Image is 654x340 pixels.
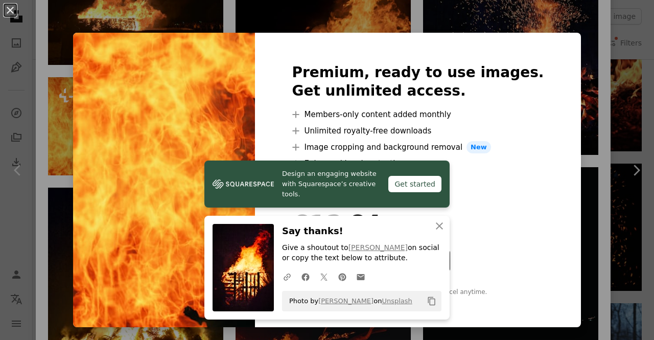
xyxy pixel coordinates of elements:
[282,169,380,199] span: Design an engaging website with Squarespace’s creative tools.
[466,141,491,153] span: New
[292,108,544,121] li: Members-only content added monthly
[292,157,544,170] li: Enhanced legal protections
[282,224,441,239] h3: Say thanks!
[73,33,255,327] img: premium_photo-1752183652599-7c91fcc0841a
[382,297,412,305] a: Unsplash
[348,243,408,252] a: [PERSON_NAME]
[315,266,333,287] a: Share on Twitter
[352,266,370,287] a: Share over email
[282,243,441,263] p: Give a shoutout to on social or copy the text below to attribute.
[204,161,450,208] a: Design an engaging website with Squarespace’s creative tools.Get started
[292,141,544,153] li: Image cropping and background removal
[318,297,373,305] a: [PERSON_NAME]
[423,292,440,310] button: Copy to clipboard
[333,266,352,287] a: Share on Pinterest
[388,176,441,192] div: Get started
[284,293,412,309] span: Photo by on
[296,266,315,287] a: Share on Facebook
[292,63,544,100] h2: Premium, ready to use images. Get unlimited access.
[213,176,274,192] img: file-1606177908946-d1eed1cbe4f5image
[292,125,544,137] li: Unlimited royalty-free downloads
